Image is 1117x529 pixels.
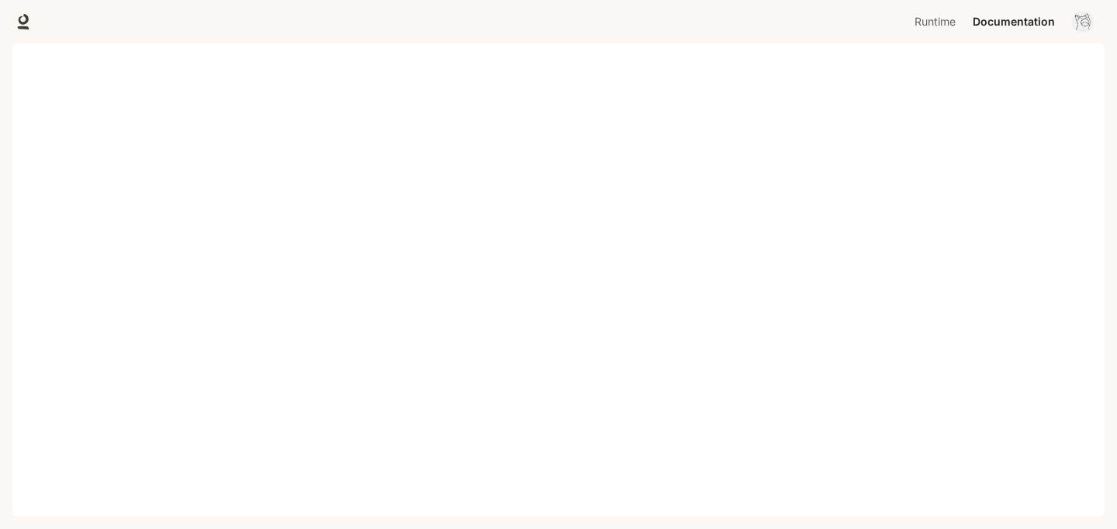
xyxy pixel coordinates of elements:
span: Runtime [915,12,956,32]
a: Documentation [967,6,1061,37]
span: Documentation [973,12,1055,32]
a: Runtime [908,6,965,37]
img: User avatar [1072,11,1094,33]
button: User avatar [1067,6,1098,37]
iframe: Documentation [12,43,1105,529]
